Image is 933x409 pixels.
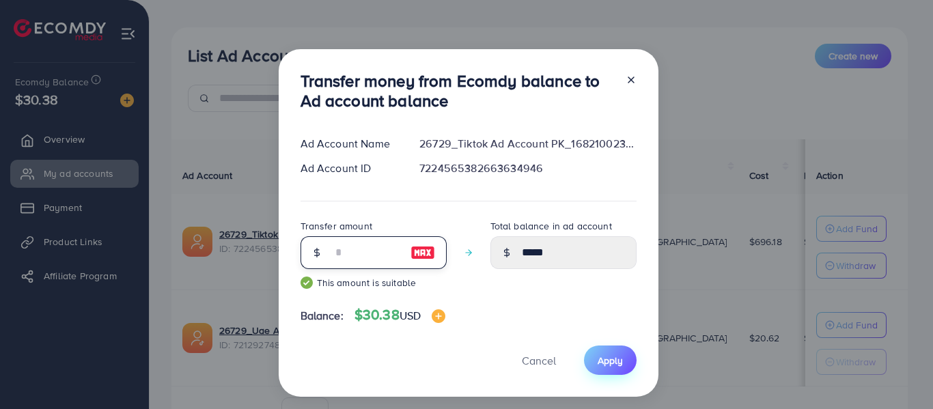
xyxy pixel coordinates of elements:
h3: Transfer money from Ecomdy balance to Ad account balance [301,71,615,111]
span: USD [400,308,421,323]
span: Balance: [301,308,344,324]
span: Cancel [522,353,556,368]
label: Transfer amount [301,219,372,233]
div: 26729_Tiktok Ad Account PK_1682100235915 [408,136,647,152]
button: Apply [584,345,637,375]
label: Total balance in ad account [490,219,612,233]
img: image [410,244,435,261]
div: 7224565382663634946 [408,160,647,176]
div: Ad Account Name [290,136,409,152]
iframe: Chat [875,348,923,399]
button: Cancel [505,345,573,375]
div: Ad Account ID [290,160,409,176]
img: guide [301,277,313,289]
small: This amount is suitable [301,276,447,290]
img: image [432,309,445,323]
span: Apply [598,354,623,367]
h4: $30.38 [354,307,445,324]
